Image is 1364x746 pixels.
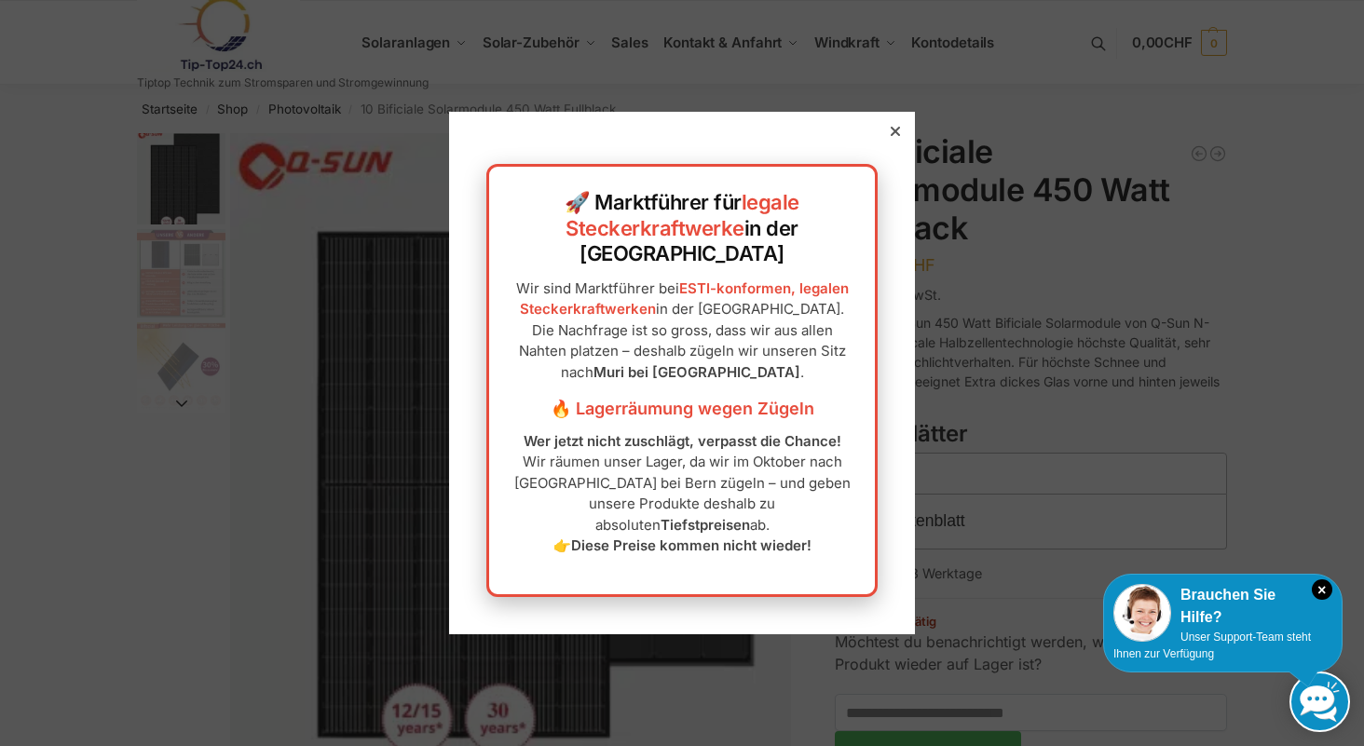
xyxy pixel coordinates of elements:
strong: Muri bei [GEOGRAPHIC_DATA] [593,363,800,381]
p: Wir räumen unser Lager, da wir im Oktober nach [GEOGRAPHIC_DATA] bei Bern zügeln – und geben unse... [508,431,856,557]
strong: Wer jetzt nicht zuschlägt, verpasst die Chance! [524,432,841,450]
i: Schließen [1312,579,1332,600]
div: Brauchen Sie Hilfe? [1113,584,1332,629]
span: Unser Support-Team steht Ihnen zur Verfügung [1113,631,1311,660]
p: Wir sind Marktführer bei in der [GEOGRAPHIC_DATA]. Die Nachfrage ist so gross, dass wir aus allen... [508,278,856,384]
h3: 🔥 Lagerräumung wegen Zügeln [508,397,856,421]
strong: Tiefstpreisen [661,516,750,534]
img: Customer service [1113,584,1171,642]
a: ESTI-konformen, legalen Steckerkraftwerken [520,279,849,319]
h2: 🚀 Marktführer für in der [GEOGRAPHIC_DATA] [508,190,856,267]
a: legale Steckerkraftwerke [566,190,799,240]
strong: Diese Preise kommen nicht wieder! [571,536,812,554]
